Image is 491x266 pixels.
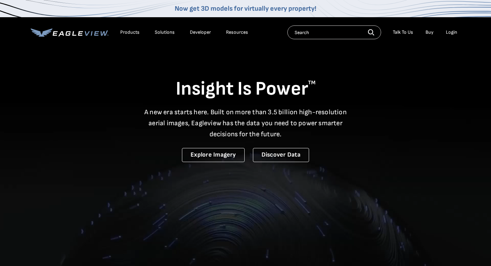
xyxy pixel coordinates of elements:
sup: TM [308,79,316,86]
div: Talk To Us [393,29,413,35]
a: Developer [190,29,211,35]
div: Login [446,29,457,35]
a: Buy [426,29,433,35]
p: A new era starts here. Built on more than 3.5 billion high-resolution aerial images, Eagleview ha... [140,107,351,140]
a: Explore Imagery [182,148,245,162]
h1: Insight Is Power [31,77,461,101]
div: Resources [226,29,248,35]
input: Search [287,25,381,39]
a: Now get 3D models for virtually every property! [175,4,316,13]
a: Discover Data [253,148,309,162]
div: Products [120,29,140,35]
div: Solutions [155,29,175,35]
